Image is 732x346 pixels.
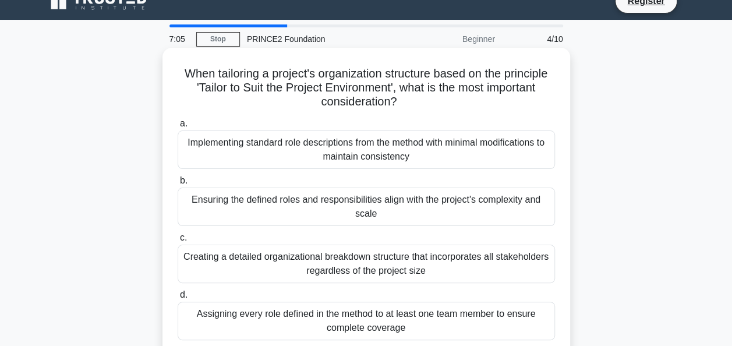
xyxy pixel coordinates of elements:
div: 4/10 [502,27,570,51]
a: Stop [196,32,240,47]
div: Implementing standard role descriptions from the method with minimal modifications to maintain co... [178,130,555,169]
span: d. [180,289,188,299]
span: c. [180,232,187,242]
div: PRINCE2 Foundation [240,27,400,51]
div: Ensuring the defined roles and responsibilities align with the project's complexity and scale [178,188,555,226]
div: Assigning every role defined in the method to at least one team member to ensure complete coverage [178,302,555,340]
span: a. [180,118,188,128]
span: b. [180,175,188,185]
div: Beginner [400,27,502,51]
h5: When tailoring a project's organization structure based on the principle 'Tailor to Suit the Proj... [176,66,556,110]
div: 7:05 [162,27,196,51]
div: Creating a detailed organizational breakdown structure that incorporates all stakeholders regardl... [178,245,555,283]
